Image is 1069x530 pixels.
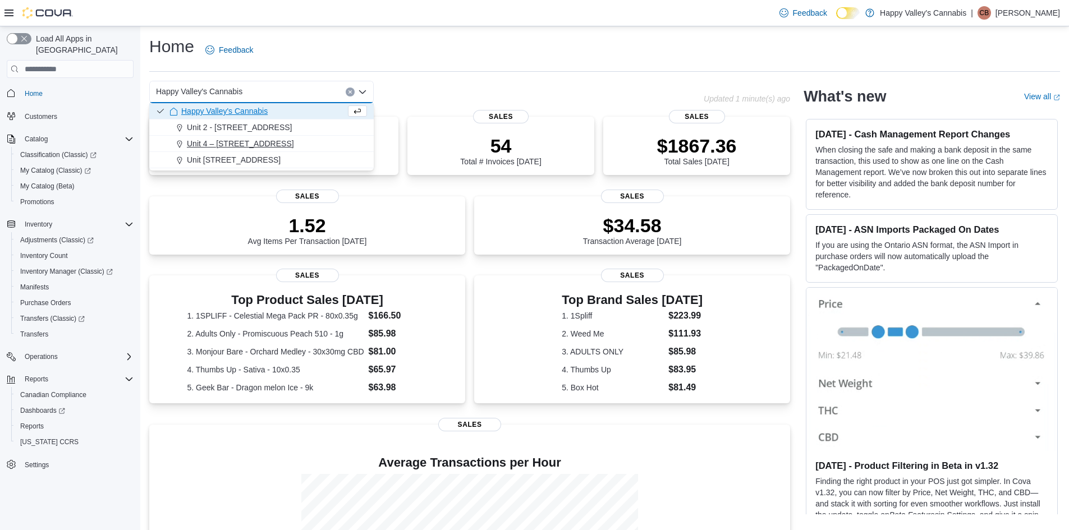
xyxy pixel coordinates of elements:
a: Adjustments (Classic) [16,233,98,247]
svg: External link [1053,94,1060,101]
span: My Catalog (Beta) [16,179,134,193]
dd: $81.49 [668,381,703,394]
button: Promotions [11,194,138,210]
button: Purchase Orders [11,295,138,311]
div: Choose from the following options [149,103,374,168]
span: Happy Valley's Cannabis [181,105,268,117]
button: Operations [2,349,138,365]
button: Catalog [2,131,138,147]
button: Reports [2,371,138,387]
button: Transfers [11,326,138,342]
span: Reports [25,375,48,384]
button: Manifests [11,279,138,295]
button: Unit 4 – [STREET_ADDRESS] [149,136,374,152]
span: Promotions [16,195,134,209]
a: Inventory Manager (Classic) [16,265,117,278]
span: My Catalog (Beta) [20,182,75,191]
a: Manifests [16,280,53,294]
span: Adjustments (Classic) [20,236,94,245]
dd: $223.99 [668,309,703,322]
span: Reports [16,420,134,433]
dd: $83.95 [668,363,703,376]
a: Feedback [201,39,258,61]
input: Dark Mode [836,7,860,19]
button: Home [2,85,138,101]
span: Home [20,86,134,100]
button: Canadian Compliance [11,387,138,403]
span: Sales [473,110,529,123]
dt: 3. Monjour Bare - Orchard Medley - 30x30mg CBD [187,346,364,357]
a: My Catalog (Beta) [16,179,79,193]
a: Canadian Compliance [16,388,91,402]
dd: $85.98 [668,345,703,358]
button: Reports [20,372,53,386]
span: Transfers [16,328,134,341]
span: Washington CCRS [16,435,134,449]
span: Sales [438,418,501,431]
p: Updated 1 minute(s) ago [704,94,790,103]
h1: Home [149,35,194,58]
span: Purchase Orders [16,296,134,310]
span: Feedback [219,44,253,56]
h3: [DATE] - Product Filtering in Beta in v1.32 [815,460,1048,471]
div: Total # Invoices [DATE] [460,135,541,166]
span: Inventory Manager (Classic) [20,267,113,276]
dd: $111.93 [668,327,703,340]
span: Inventory Manager (Classic) [16,265,134,278]
div: Carmel B [978,6,991,20]
span: Sales [669,110,725,123]
dd: $63.98 [369,381,428,394]
a: Reports [16,420,48,433]
span: Manifests [16,280,134,294]
span: Inventory Count [20,251,68,260]
span: Customers [20,109,134,123]
button: Operations [20,350,62,363]
nav: Complex example [7,80,134,502]
a: Classification (Classic) [16,148,101,162]
a: Inventory Manager (Classic) [11,264,138,279]
a: Dashboards [16,404,70,417]
span: Sales [276,190,339,203]
button: Clear input [346,87,355,96]
a: View allExternal link [1024,92,1060,101]
dt: 1. 1SPLIFF - Celestial Mega Pack PR - 80x0.35g [187,310,364,321]
span: Operations [20,350,134,363]
span: Happy Valley's Cannabis [156,85,242,98]
span: Purchase Orders [20,298,71,307]
span: CB [980,6,989,20]
span: Classification (Classic) [16,148,134,162]
dt: 3. ADULTS ONLY [562,346,664,357]
a: Home [20,87,47,100]
span: Sales [601,190,664,203]
span: Catalog [25,135,48,144]
a: Customers [20,110,62,123]
span: Inventory [25,220,52,229]
span: Operations [25,352,58,361]
a: Classification (Classic) [11,147,138,163]
button: Catalog [20,132,52,146]
dt: 5. Box Hot [562,382,664,393]
dt: 2. Weed Me [562,328,664,339]
h3: [DATE] - Cash Management Report Changes [815,128,1048,140]
dt: 5. Geek Bar - Dragon melon Ice - 9k [187,382,364,393]
a: Adjustments (Classic) [11,232,138,248]
p: 54 [460,135,541,157]
a: My Catalog (Classic) [16,164,95,177]
div: Transaction Average [DATE] [583,214,682,246]
h3: Top Brand Sales [DATE] [562,293,703,307]
span: Settings [25,460,49,469]
span: Adjustments (Classic) [16,233,134,247]
span: Classification (Classic) [20,150,97,159]
button: Settings [2,457,138,473]
dd: $85.98 [369,327,428,340]
p: | [971,6,973,20]
span: My Catalog (Classic) [20,166,91,175]
div: Total Sales [DATE] [657,135,737,166]
span: Unit 4 – [STREET_ADDRESS] [187,138,294,149]
span: Home [25,89,43,98]
a: Dashboards [11,403,138,418]
p: $34.58 [583,214,682,237]
a: [US_STATE] CCRS [16,435,83,449]
span: Sales [276,269,339,282]
span: Unit 2 - [STREET_ADDRESS] [187,122,292,133]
